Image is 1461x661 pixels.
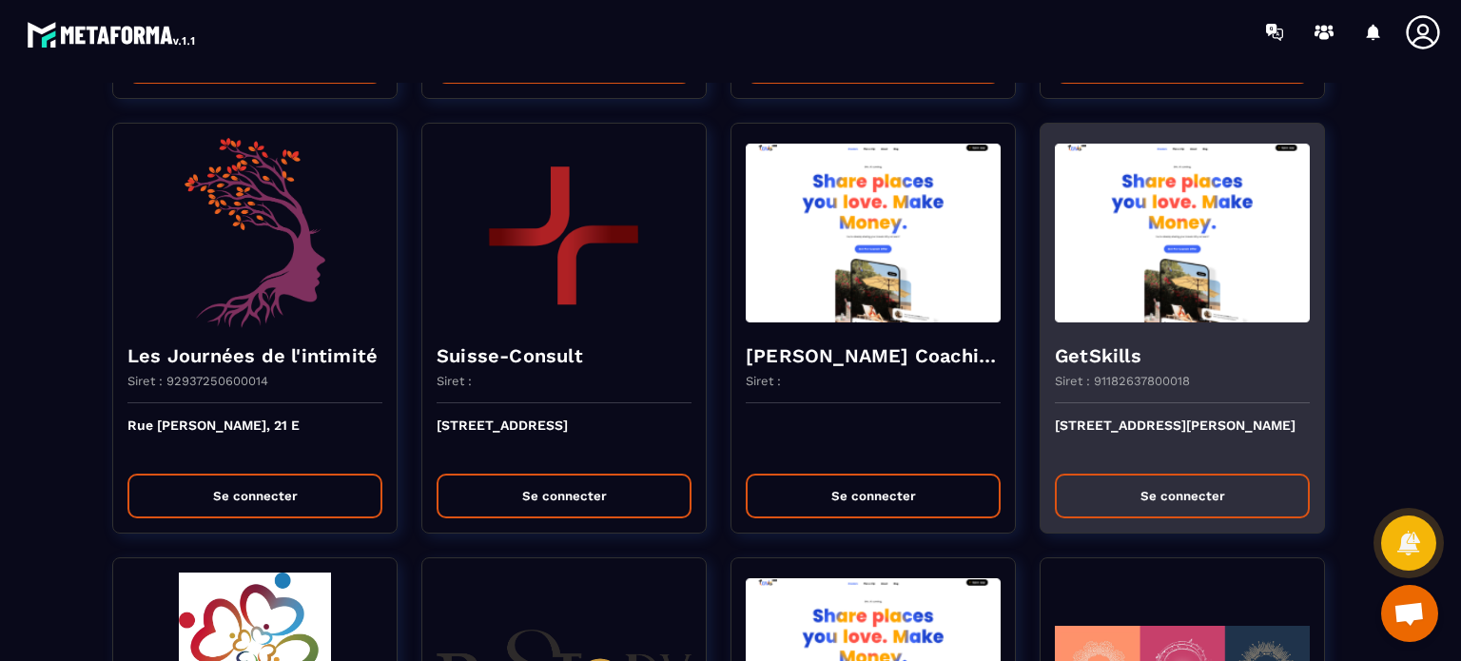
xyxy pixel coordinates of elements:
[437,342,692,369] h4: Suisse-Consult
[746,138,1001,328] img: funnel-background
[437,374,472,388] p: Siret :
[27,17,198,51] img: logo
[127,138,382,328] img: funnel-background
[746,374,781,388] p: Siret :
[127,374,268,388] p: Siret : 92937250600014
[437,474,692,518] button: Se connecter
[1055,342,1310,369] h4: GetSkills
[1055,474,1310,518] button: Se connecter
[1055,418,1310,459] p: [STREET_ADDRESS][PERSON_NAME]
[1055,374,1190,388] p: Siret : 91182637800018
[127,474,382,518] button: Se connecter
[127,418,382,459] p: Rue [PERSON_NAME], 21 E
[437,138,692,328] img: funnel-background
[746,342,1001,369] h4: [PERSON_NAME] Coaching & Development
[1381,585,1438,642] div: Ouvrir le chat
[746,474,1001,518] button: Se connecter
[127,342,382,369] h4: Les Journées de l'intimité
[1055,138,1310,328] img: funnel-background
[437,418,692,459] p: [STREET_ADDRESS]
